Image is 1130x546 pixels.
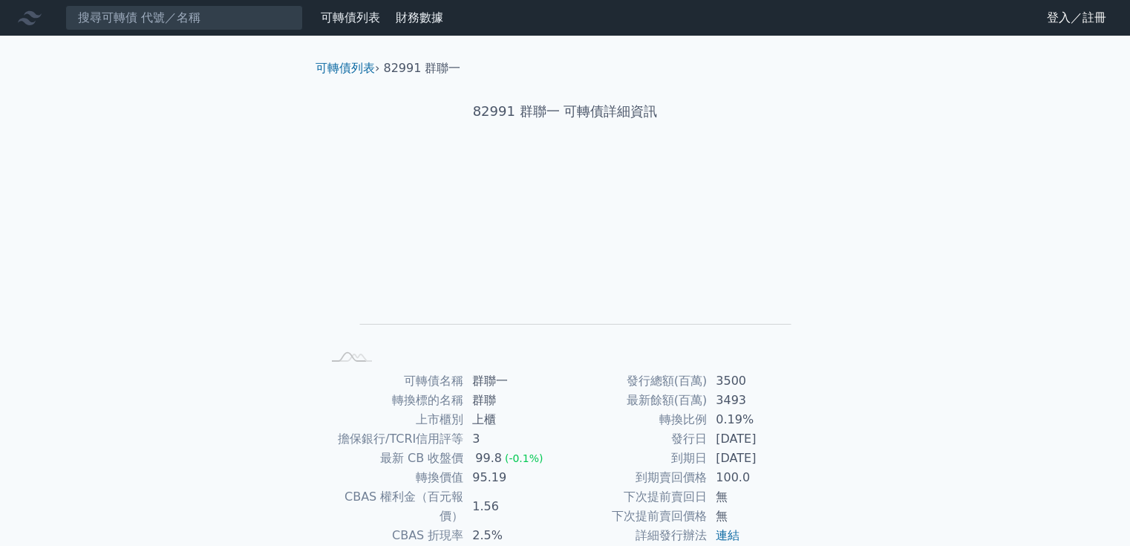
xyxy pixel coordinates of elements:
[463,429,565,449] td: 3
[707,507,809,526] td: 無
[565,487,707,507] td: 下次提前賣回日
[707,468,809,487] td: 100.0
[384,59,461,77] li: 82991 群聯一
[321,487,463,526] td: CBAS 權利金（百元報價）
[396,10,443,25] a: 財務數據
[1035,6,1118,30] a: 登入／註冊
[321,391,463,410] td: 轉換標的名稱
[565,371,707,391] td: 發行總額(百萬)
[463,487,565,526] td: 1.56
[472,449,505,468] div: 99.8
[565,429,707,449] td: 發行日
[321,468,463,487] td: 轉換價值
[505,452,543,464] span: (-0.1%)
[565,507,707,526] td: 下次提前賣回價格
[565,526,707,545] td: 詳細發行辦法
[463,371,565,391] td: 群聯一
[321,410,463,429] td: 上市櫃別
[316,59,379,77] li: ›
[304,101,826,122] h1: 82991 群聯一 可轉債詳細資訊
[321,526,463,545] td: CBAS 折現率
[321,10,380,25] a: 可轉債列表
[707,391,809,410] td: 3493
[65,5,303,30] input: 搜尋可轉債 代號／名稱
[463,391,565,410] td: 群聯
[321,429,463,449] td: 擔保銀行/TCRI信用評等
[707,410,809,429] td: 0.19%
[707,429,809,449] td: [DATE]
[565,391,707,410] td: 最新餘額(百萬)
[565,410,707,429] td: 轉換比例
[321,371,463,391] td: 可轉債名稱
[346,169,791,346] g: Chart
[463,410,565,429] td: 上櫃
[716,528,739,542] a: 連結
[463,526,565,545] td: 2.5%
[463,468,565,487] td: 95.19
[565,449,707,468] td: 到期日
[565,468,707,487] td: 到期賣回價格
[316,61,375,75] a: 可轉債列表
[321,449,463,468] td: 最新 CB 收盤價
[707,371,809,391] td: 3500
[707,487,809,507] td: 無
[707,449,809,468] td: [DATE]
